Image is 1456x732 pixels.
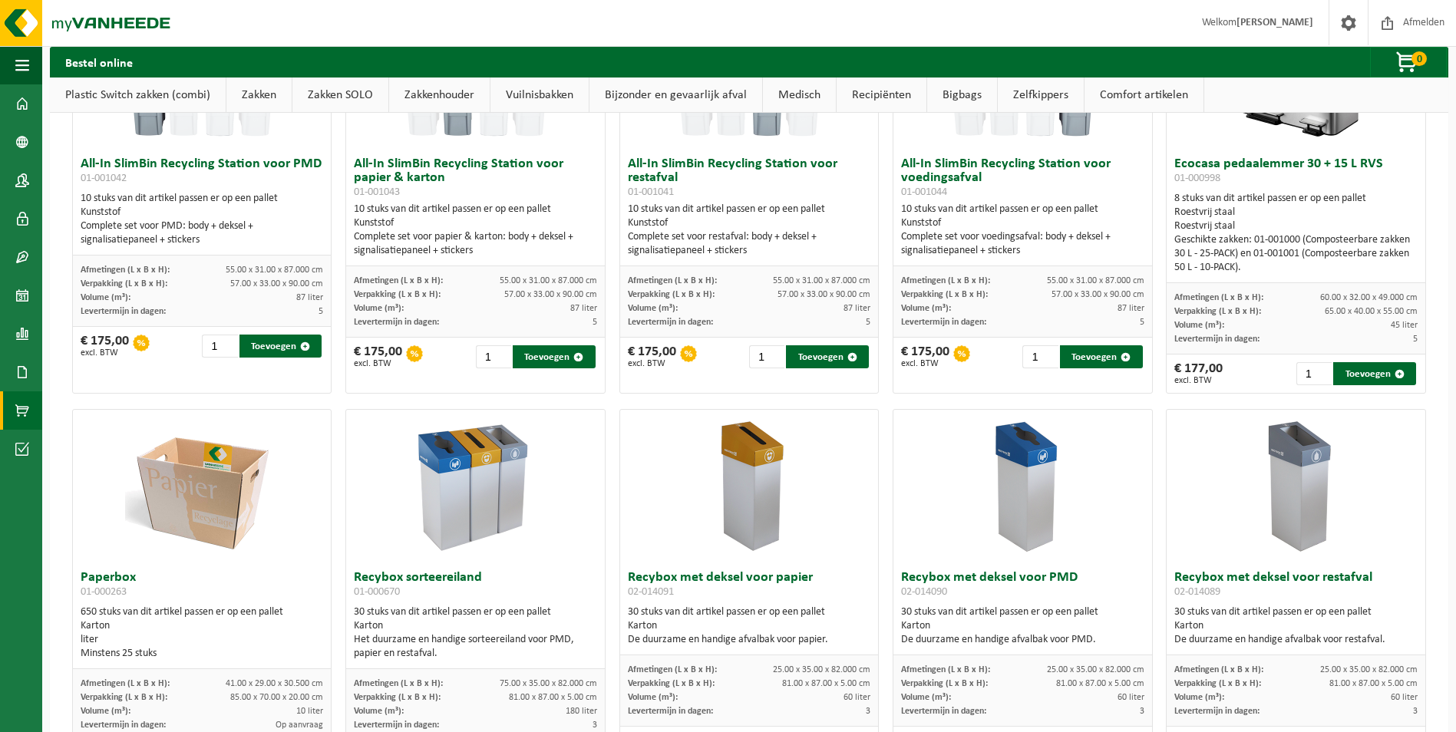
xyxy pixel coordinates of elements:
[1056,679,1144,688] span: 81.00 x 87.00 x 5.00 cm
[1329,679,1418,688] span: 81.00 x 87.00 x 5.00 cm
[81,605,324,661] div: 650 stuks van dit artikel passen er op een pallet
[1174,157,1418,188] h3: Ecocasa pedaalemmer 30 + 15 L RVS
[1174,293,1263,302] span: Afmetingen (L x B x H):
[589,77,762,113] a: Bijzonder en gevaarlijk afval
[354,230,597,258] div: Complete set voor papier & karton: body + deksel + signalisatiepaneel + stickers
[1413,707,1418,716] span: 3
[354,216,597,230] div: Kunststof
[593,720,597,730] span: 3
[1140,707,1144,716] span: 3
[628,605,871,647] div: 30 stuks van dit artikel passen er op een pallet
[354,633,597,661] div: Het duurzame en handige sorteereiland voor PMD, papier en restafval.
[1174,586,1220,598] span: 02-014089
[500,679,597,688] span: 75.00 x 35.00 x 82.000 cm
[1174,335,1260,344] span: Levertermijn in dagen:
[292,77,388,113] a: Zakken SOLO
[628,619,871,633] div: Karton
[901,707,986,716] span: Levertermijn in dagen:
[1047,665,1144,674] span: 25.00 x 35.00 x 82.000 cm
[354,707,404,716] span: Volume (m³):
[1085,77,1203,113] a: Comfort artikelen
[1052,290,1144,299] span: 57.00 x 33.00 x 90.00 cm
[901,359,949,368] span: excl. BTW
[81,307,166,316] span: Levertermijn in dagen:
[749,345,785,368] input: 1
[354,276,443,285] span: Afmetingen (L x B x H):
[125,410,279,563] img: 01-000263
[1047,276,1144,285] span: 55.00 x 31.00 x 87.000 cm
[81,633,324,647] div: liter
[866,318,870,327] span: 5
[901,633,1144,647] div: De duurzame en handige afvalbak voor PMD.
[628,571,871,602] h3: Recybox met deksel voor papier
[901,665,990,674] span: Afmetingen (L x B x H):
[628,276,717,285] span: Afmetingen (L x B x H):
[1140,318,1144,327] span: 5
[1296,362,1332,385] input: 1
[1022,345,1058,368] input: 1
[628,186,674,198] span: 01-001041
[1325,307,1418,316] span: 65.00 x 40.00 x 55.00 cm
[389,77,490,113] a: Zakkenhouder
[837,77,926,113] a: Recipiënten
[901,345,949,368] div: € 175,00
[1320,293,1418,302] span: 60.00 x 32.00 x 49.000 cm
[81,707,130,716] span: Volume (m³):
[509,693,597,702] span: 81.00 x 87.00 x 5.00 cm
[901,276,990,285] span: Afmetingen (L x B x H):
[1391,321,1418,330] span: 45 liter
[226,77,292,113] a: Zakken
[81,571,324,602] h3: Paperbox
[354,605,597,661] div: 30 stuks van dit artikel passen er op een pallet
[901,230,1144,258] div: Complete set voor voedingsafval: body + deksel + signalisatiepaneel + stickers
[81,293,130,302] span: Volume (m³):
[901,571,1144,602] h3: Recybox met deksel voor PMD
[901,186,947,198] span: 01-001044
[628,203,871,258] div: 10 stuks van dit artikel passen er op een pallet
[230,693,323,702] span: 85.00 x 70.00 x 20.00 cm
[354,720,439,730] span: Levertermijn in dagen:
[50,47,148,77] h2: Bestel online
[628,157,871,199] h3: All-In SlimBin Recycling Station voor restafval
[786,345,869,368] button: Toevoegen
[1060,345,1143,368] button: Toevoegen
[901,605,1144,647] div: 30 stuks van dit artikel passen er op een pallet
[901,619,1144,633] div: Karton
[1174,307,1261,316] span: Verpakking (L x B x H):
[628,345,676,368] div: € 175,00
[226,265,323,275] span: 55.00 x 31.00 x 87.000 cm
[628,290,715,299] span: Verpakking (L x B x H):
[901,203,1144,258] div: 10 stuks van dit artikel passen er op een pallet
[354,571,597,602] h3: Recybox sorteereiland
[1174,219,1418,233] div: Roestvrij staal
[1391,693,1418,702] span: 60 liter
[354,186,400,198] span: 01-001043
[81,265,170,275] span: Afmetingen (L x B x H):
[1220,410,1373,563] img: 02-014089
[782,679,870,688] span: 81.00 x 87.00 x 5.00 cm
[628,665,717,674] span: Afmetingen (L x B x H):
[504,290,597,299] span: 57.00 x 33.00 x 90.00 cm
[81,173,127,184] span: 01-001042
[354,318,439,327] span: Levertermijn in dagen:
[354,304,404,313] span: Volume (m³):
[354,345,402,368] div: € 175,00
[354,693,441,702] span: Verpakking (L x B x H):
[570,304,597,313] span: 87 liter
[773,276,870,285] span: 55.00 x 31.00 x 87.000 cm
[354,203,597,258] div: 10 stuks van dit artikel passen er op een pallet
[1333,362,1416,385] button: Toevoegen
[628,230,871,258] div: Complete set voor restafval: body + deksel + signalisatiepaneel + stickers
[513,345,596,368] button: Toevoegen
[81,720,166,730] span: Levertermijn in dagen:
[1174,192,1418,275] div: 8 stuks van dit artikel passen er op een pallet
[773,665,870,674] span: 25.00 x 35.00 x 82.000 cm
[844,304,870,313] span: 87 liter
[628,633,871,647] div: De duurzame en handige afvalbak voor papier.
[901,586,947,598] span: 02-014090
[354,359,402,368] span: excl. BTW
[1174,693,1224,702] span: Volume (m³):
[1174,571,1418,602] h3: Recybox met deksel voor restafval
[354,586,400,598] span: 01-000670
[202,335,238,358] input: 1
